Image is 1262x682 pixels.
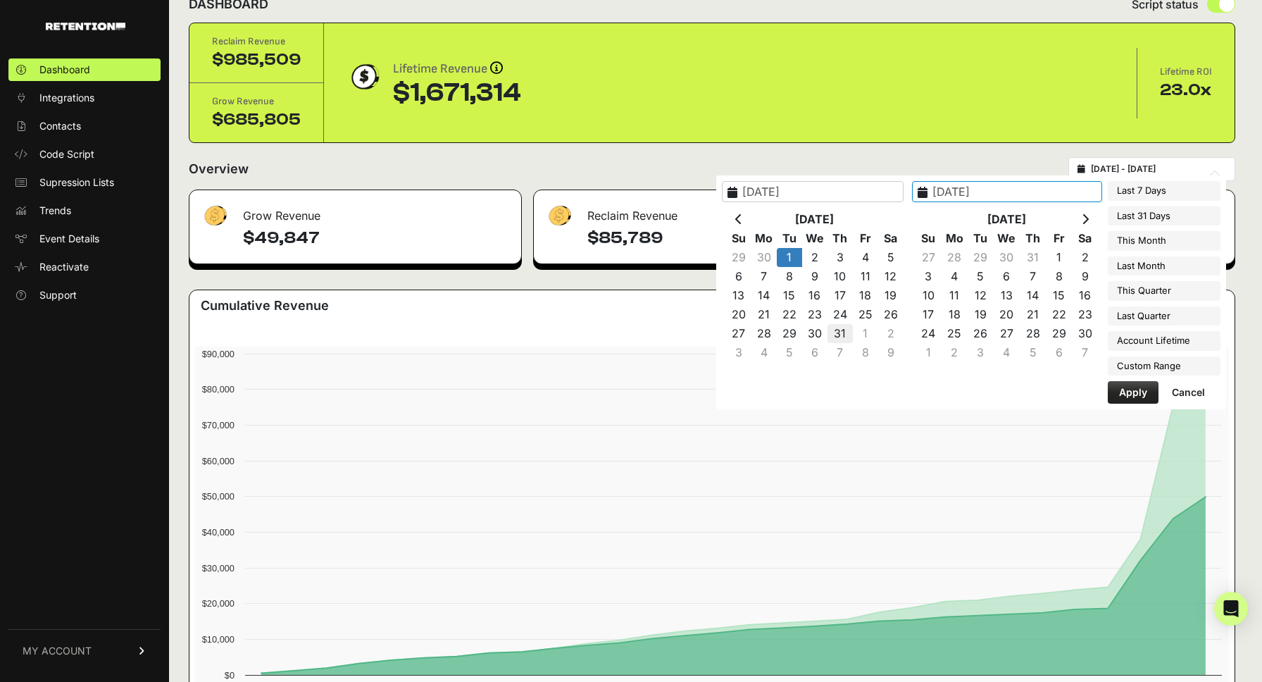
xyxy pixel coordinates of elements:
a: Integrations [8,87,161,109]
td: 29 [1046,324,1072,343]
text: $20,000 [202,598,235,609]
td: 12 [968,286,994,305]
text: $40,000 [202,527,235,538]
td: 3 [916,267,942,286]
td: 1 [1046,248,1072,267]
th: [DATE] [751,210,878,229]
img: dollar-coin-05c43ed7efb7bc0c12610022525b4bbbb207c7efeef5aecc26f025e68dcafac9.png [346,59,382,94]
div: $985,509 [212,49,301,71]
span: Supression Lists [39,175,114,190]
img: fa-dollar-13500eef13a19c4ab2b9ed9ad552e47b0d9fc28b02b83b90ba0e00f96d6372e9.png [201,202,229,230]
td: 27 [994,324,1020,343]
div: 23.0x [1160,79,1212,101]
th: Sa [878,229,904,248]
td: 11 [853,267,878,286]
th: Mo [751,229,777,248]
td: 1 [777,248,802,267]
span: Support [39,288,77,302]
td: 29 [726,248,751,267]
li: Last Month [1108,256,1220,276]
td: 8 [853,343,878,362]
td: 31 [1020,248,1046,267]
td: 1 [853,324,878,343]
td: 8 [777,267,802,286]
td: 16 [1072,286,1098,305]
td: 6 [994,267,1020,286]
li: This Month [1108,231,1220,251]
td: 7 [1072,343,1098,362]
td: 16 [802,286,827,305]
td: 2 [1072,248,1098,267]
button: Cancel [1161,381,1216,404]
td: 7 [1020,267,1046,286]
td: 30 [751,248,777,267]
span: Code Script [39,147,94,161]
button: Apply [1108,381,1158,404]
td: 4 [751,343,777,362]
td: 30 [994,248,1020,267]
td: 2 [878,324,904,343]
td: 6 [802,343,827,362]
td: 18 [942,305,968,324]
th: Su [726,229,751,248]
span: Contacts [39,119,81,133]
th: Tu [777,229,802,248]
span: MY ACCOUNT [23,644,92,658]
img: Retention.com [46,23,125,30]
td: 3 [827,248,853,267]
td: 20 [994,305,1020,324]
td: 27 [916,248,942,267]
th: Tu [968,229,994,248]
span: Trends [39,204,71,218]
a: MY ACCOUNT [8,629,161,672]
td: 20 [726,305,751,324]
span: Integrations [39,91,94,105]
th: Mo [942,229,968,248]
td: 29 [777,324,802,343]
li: Last 31 Days [1108,206,1220,226]
div: $1,671,314 [393,79,521,107]
a: Event Details [8,228,161,250]
td: 6 [726,267,751,286]
td: 9 [1072,267,1098,286]
img: fa-dollar-13500eef13a19c4ab2b9ed9ad552e47b0d9fc28b02b83b90ba0e00f96d6372e9.png [545,202,573,230]
td: 4 [942,267,968,286]
li: Custom Range [1108,356,1220,376]
li: Last 7 Days [1108,181,1220,201]
li: Last Quarter [1108,306,1220,326]
td: 8 [1046,267,1072,286]
td: 9 [878,343,904,362]
th: [DATE] [942,210,1073,229]
div: Grow Revenue [189,190,521,232]
td: 27 [726,324,751,343]
td: 29 [968,248,994,267]
th: We [994,229,1020,248]
h4: $49,847 [243,227,510,249]
h2: Overview [189,159,249,179]
td: 24 [916,324,942,343]
text: $10,000 [202,634,235,645]
span: Reactivate [39,260,89,274]
a: Trends [8,199,161,222]
a: Reactivate [8,256,161,278]
td: 6 [1046,343,1072,362]
td: 22 [777,305,802,324]
a: Supression Lists [8,171,161,194]
text: $60,000 [202,456,235,466]
td: 4 [853,248,878,267]
td: 19 [968,305,994,324]
td: 30 [1072,324,1098,343]
td: 13 [994,286,1020,305]
div: Lifetime ROI [1160,65,1212,79]
text: $80,000 [202,384,235,395]
td: 10 [916,286,942,305]
td: 5 [777,343,802,362]
text: $50,000 [202,491,235,502]
div: Reclaim Revenue [534,190,878,232]
td: 30 [802,324,827,343]
div: Lifetime Revenue [393,59,521,79]
td: 21 [1020,305,1046,324]
th: We [802,229,827,248]
a: Support [8,284,161,306]
a: Contacts [8,115,161,137]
